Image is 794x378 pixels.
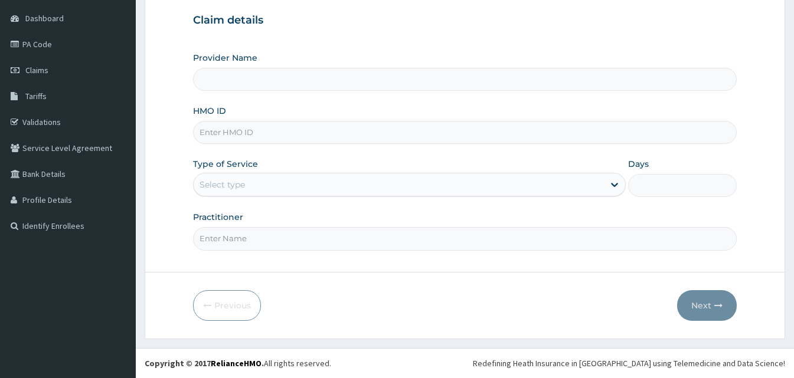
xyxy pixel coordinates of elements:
span: Dashboard [25,13,64,24]
span: Tariffs [25,91,47,101]
input: Enter HMO ID [193,121,737,144]
input: Enter Name [193,227,737,250]
strong: Copyright © 2017 . [145,358,264,369]
label: HMO ID [193,105,226,117]
div: Redefining Heath Insurance in [GEOGRAPHIC_DATA] using Telemedicine and Data Science! [473,357,785,369]
label: Practitioner [193,211,243,223]
h3: Claim details [193,14,737,27]
label: Type of Service [193,158,258,170]
button: Next [677,290,737,321]
label: Days [628,158,649,170]
button: Previous [193,290,261,321]
footer: All rights reserved. [136,348,794,378]
div: Select type [200,179,245,190]
label: Provider Name [193,52,257,64]
a: RelianceHMO [211,358,262,369]
span: Claims [25,65,48,75]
